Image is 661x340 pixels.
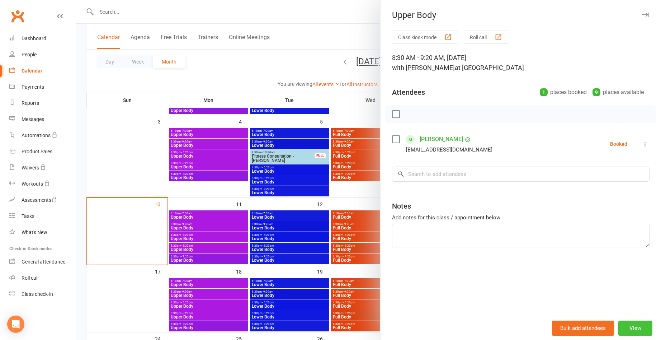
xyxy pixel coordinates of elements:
a: Reports [9,95,76,111]
div: Attendees [392,87,425,97]
div: Assessments [22,197,57,203]
a: Class kiosk mode [9,286,76,302]
div: 9 [592,88,600,96]
button: Class kiosk mode [392,31,458,44]
div: Workouts [22,181,43,187]
div: Messages [22,116,44,122]
a: Messages [9,111,76,127]
div: Tasks [22,213,34,219]
span: with [PERSON_NAME] [392,64,455,71]
a: Assessments [9,192,76,208]
a: Tasks [9,208,76,224]
button: View [618,321,652,336]
a: Dashboard [9,31,76,47]
div: 8:30 AM - 9:20 AM, [DATE] [392,53,650,73]
a: Clubworx [9,7,27,25]
div: Product Sales [22,149,52,154]
a: Waivers [9,160,76,176]
a: General attendance kiosk mode [9,254,76,270]
input: Search to add attendees [392,167,650,182]
div: Open Intercom Messenger [7,316,24,333]
div: Roll call [22,275,38,281]
a: People [9,47,76,63]
a: [PERSON_NAME] [420,134,463,145]
div: Notes [392,201,411,211]
div: Calendar [22,68,42,74]
div: Dashboard [22,36,46,41]
button: Bulk add attendees [552,321,614,336]
div: Reports [22,100,39,106]
a: Automations [9,127,76,144]
div: Booked [610,141,627,146]
a: What's New [9,224,76,241]
div: Waivers [22,165,39,171]
div: What's New [22,229,47,235]
div: places booked [540,87,587,97]
a: Workouts [9,176,76,192]
a: Calendar [9,63,76,79]
div: [EMAIL_ADDRESS][DOMAIN_NAME] [406,145,492,154]
div: People [22,52,37,57]
div: 1 [540,88,548,96]
div: General attendance [22,259,65,265]
div: Payments [22,84,44,90]
div: Class check-in [22,291,53,297]
a: Roll call [9,270,76,286]
a: Payments [9,79,76,95]
div: Add notes for this class / appointment below [392,213,650,222]
div: Automations [22,132,51,138]
div: Upper Body [381,10,661,20]
div: places available [592,87,644,97]
button: Roll call [464,31,508,44]
span: at [GEOGRAPHIC_DATA] [455,64,524,71]
a: Product Sales [9,144,76,160]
